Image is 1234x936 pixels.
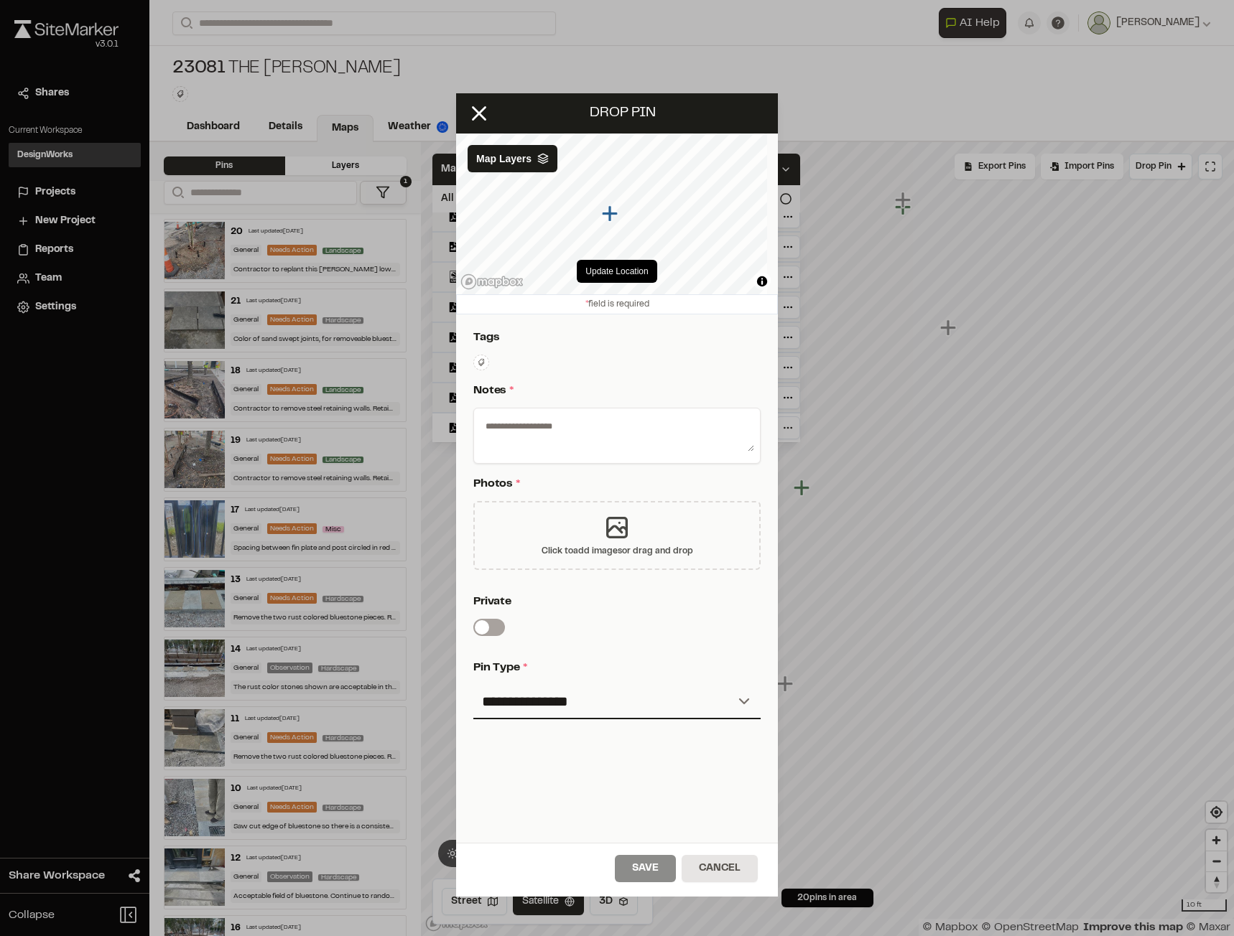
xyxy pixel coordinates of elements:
button: Edit Tags [473,355,489,370]
p: Tags [473,329,755,346]
p: Notes [473,382,755,399]
div: Click to add images or drag and drop [542,545,693,558]
p: Photos [473,475,755,492]
div: Map marker [602,205,621,223]
button: Save [615,855,676,882]
p: Pin Type [473,659,755,676]
button: Update Location [577,260,657,283]
div: field is required [456,294,778,314]
canvas: Map [456,134,767,294]
button: Cancel [682,855,758,882]
div: Click toadd imagesor drag and drop [473,501,761,570]
p: Private [473,593,755,610]
span: Map Layers [476,151,532,167]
